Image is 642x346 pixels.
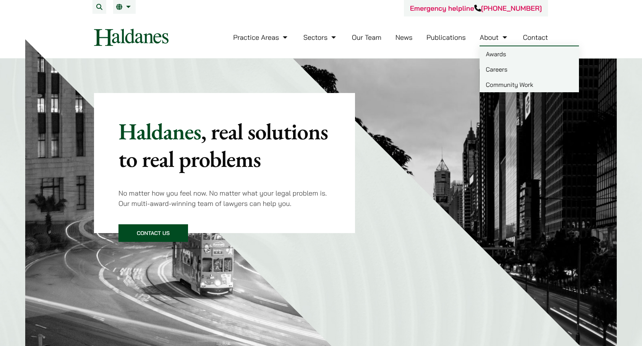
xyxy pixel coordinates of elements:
a: Publications [426,33,466,42]
a: Contact Us [118,224,188,242]
a: News [396,33,413,42]
a: Practice Areas [233,33,289,42]
a: About [480,33,509,42]
a: Sectors [303,33,338,42]
a: Contact [523,33,548,42]
a: Community Work [480,77,579,92]
a: Careers [480,62,579,77]
p: No matter how you feel now. No matter what your legal problem is. Our multi-award-winning team of... [118,188,331,209]
p: Haldanes [118,118,331,173]
a: EN [116,4,133,10]
a: Emergency helpline[PHONE_NUMBER] [410,4,542,13]
mark: , real solutions to real problems [118,116,328,174]
img: Logo of Haldanes [94,29,169,46]
a: Our Team [352,33,381,42]
a: Awards [480,46,579,62]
